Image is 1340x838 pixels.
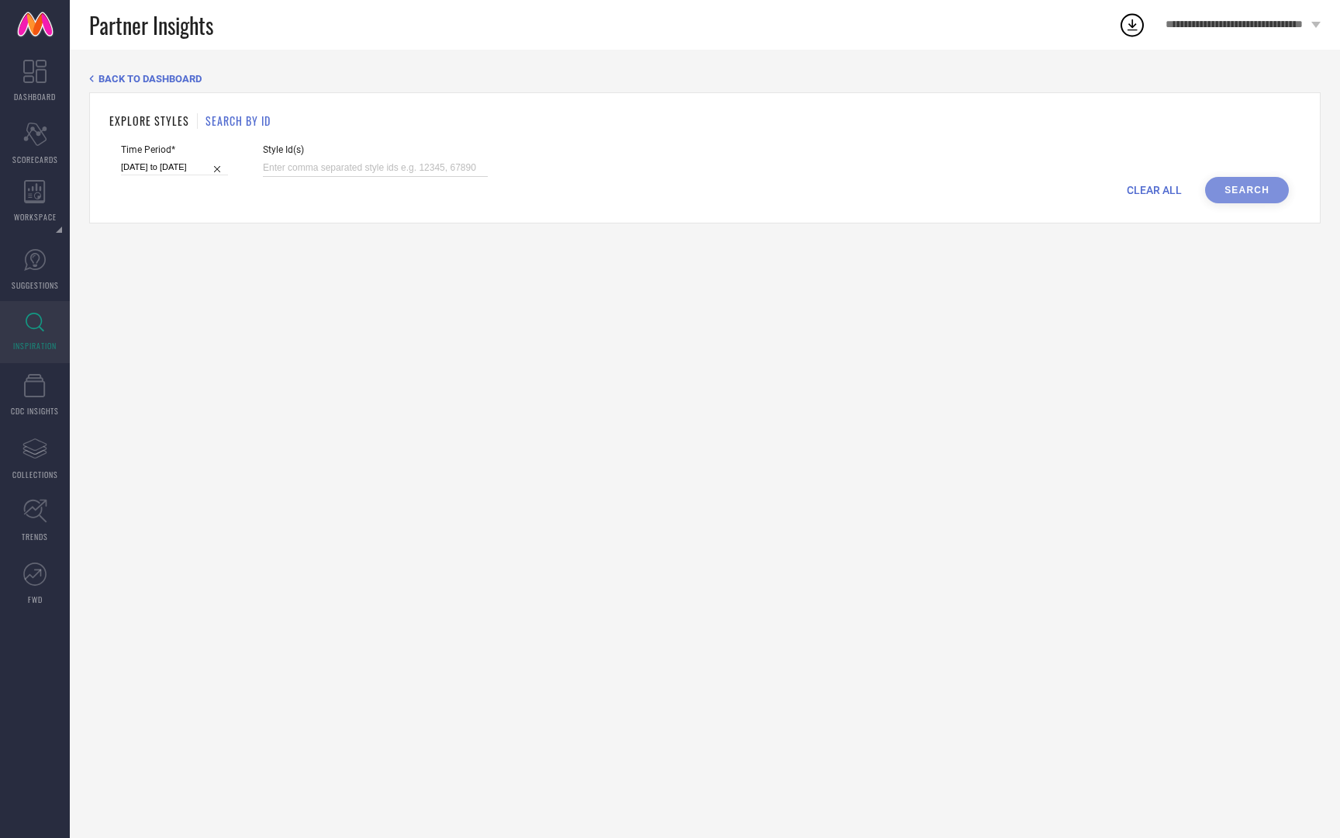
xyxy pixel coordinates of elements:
span: DASHBOARD [14,91,56,102]
span: Style Id(s) [263,144,488,155]
input: Enter comma separated style ids e.g. 12345, 67890 [263,159,488,177]
span: INSPIRATION [13,340,57,351]
span: WORKSPACE [14,211,57,223]
div: Open download list [1118,11,1146,39]
span: Partner Insights [89,9,213,41]
span: FWD [28,594,43,605]
div: Back TO Dashboard [89,73,1321,85]
span: BACK TO DASHBOARD [98,73,202,85]
h1: EXPLORE STYLES [109,113,189,129]
span: COLLECTIONS [12,469,58,480]
input: Select time period [121,159,228,175]
span: CDC INSIGHTS [11,405,59,417]
span: Time Period* [121,144,228,155]
span: SUGGESTIONS [12,279,59,291]
span: TRENDS [22,531,48,542]
h1: SEARCH BY ID [205,113,271,129]
span: SCORECARDS [12,154,58,165]
span: CLEAR ALL [1127,184,1182,196]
